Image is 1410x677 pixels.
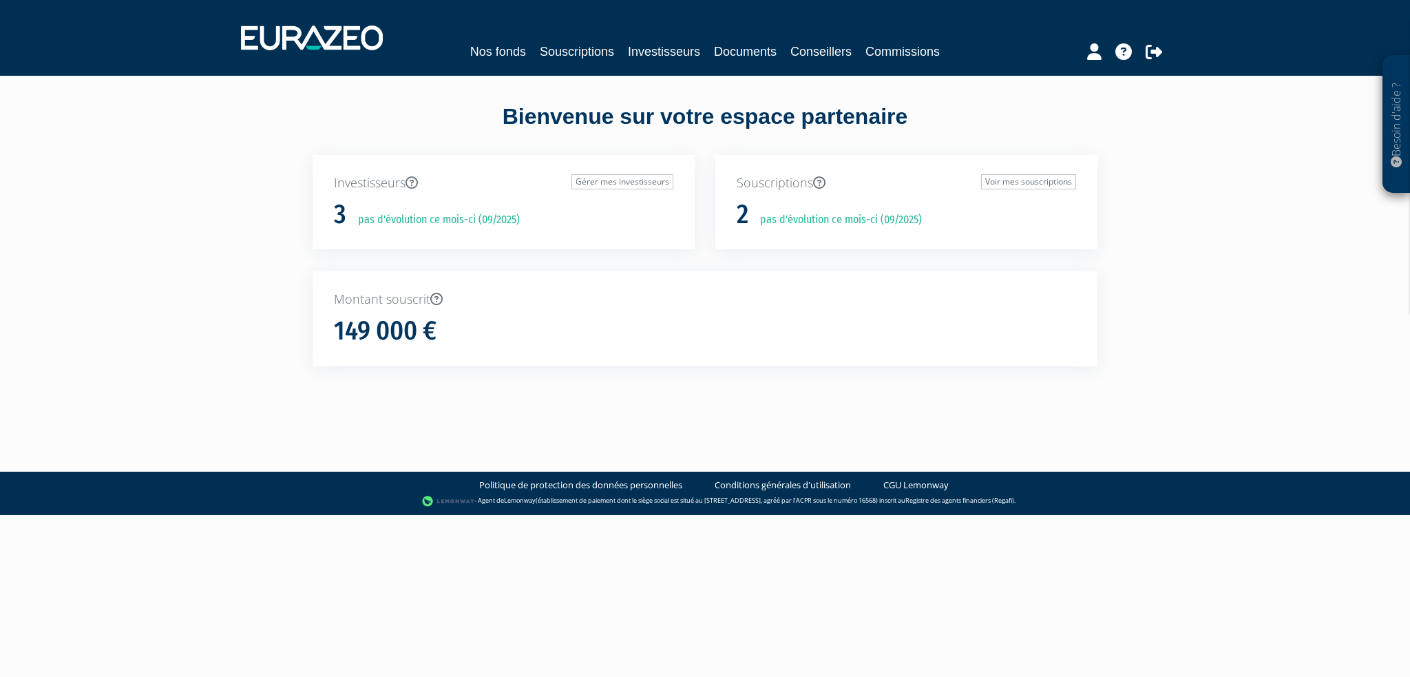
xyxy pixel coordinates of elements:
[422,494,475,508] img: logo-lemonway.png
[628,42,700,61] a: Investisseurs
[348,212,520,228] p: pas d'évolution ce mois-ci (09/2025)
[905,496,1014,505] a: Registre des agents financiers (Regafi)
[737,200,748,229] h1: 2
[540,42,614,61] a: Souscriptions
[302,101,1108,155] div: Bienvenue sur votre espace partenaire
[504,496,536,505] a: Lemonway
[334,317,436,346] h1: 149 000 €
[334,174,673,192] p: Investisseurs
[1389,63,1404,187] p: Besoin d'aide ?
[241,25,383,50] img: 1732889491-logotype_eurazeo_blanc_rvb.png
[715,479,851,492] a: Conditions générales d'utilisation
[883,479,949,492] a: CGU Lemonway
[981,174,1076,189] a: Voir mes souscriptions
[714,42,777,61] a: Documents
[750,212,922,228] p: pas d'évolution ce mois-ci (09/2025)
[865,42,940,61] a: Commissions
[14,494,1396,508] div: - Agent de (établissement de paiement dont le siège social est situé au [STREET_ADDRESS], agréé p...
[470,42,526,61] a: Nos fonds
[737,174,1076,192] p: Souscriptions
[334,291,1076,309] p: Montant souscrit
[571,174,673,189] a: Gérer mes investisseurs
[790,42,852,61] a: Conseillers
[334,200,346,229] h1: 3
[479,479,682,492] a: Politique de protection des données personnelles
